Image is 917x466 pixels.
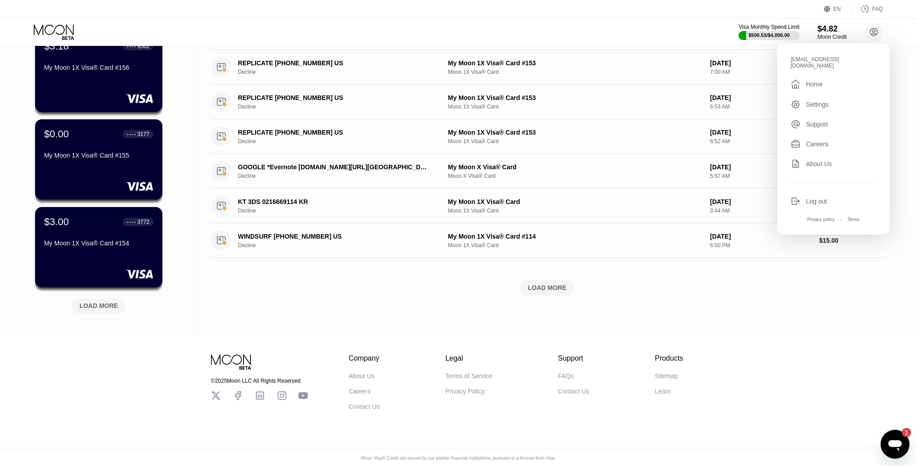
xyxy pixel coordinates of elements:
[558,388,589,395] div: Contact Us
[710,173,813,179] div: 5:57 AM
[448,129,703,136] div: My Moon 1X Visa® Card #153
[445,388,485,395] div: Privacy Policy
[448,69,703,75] div: Moon 1X Visa® Card
[834,6,841,12] div: EN
[448,198,703,205] div: My Moon 1X Visa® Card
[881,430,910,459] iframe: Button to launch messaging window, 1 unread message
[238,173,445,179] div: Decline
[710,59,813,67] div: [DATE]
[791,139,877,149] div: Careers
[791,196,877,206] div: Log out
[238,242,445,249] div: Decline
[211,154,883,189] div: GOOGLE *Evernote [DOMAIN_NAME][URL][GEOGRAPHIC_DATA]DeclineMy Moon X Visa® CardMoon X Visa® Card[...
[137,131,149,137] div: 3177
[349,403,380,410] div: Contact Us
[806,101,829,108] div: Settings
[211,378,308,384] div: © 2025 Moon LLC All Rights Reserved
[354,456,563,461] div: Moon Visa® Cards are issued by our partner financial institutions, pursuant to a license from Visa.
[710,94,813,101] div: [DATE]
[848,217,860,222] div: Terms
[65,295,133,314] div: LOAD MORE
[806,140,829,148] div: Careers
[808,217,835,222] div: Privacy policy
[739,24,800,40] div: Visa Monthly Spend Limit$500.53/$4,000.00
[655,372,678,380] div: Sitemap
[238,208,445,214] div: Decline
[791,100,877,109] div: Settings
[349,388,371,395] div: Careers
[806,160,832,167] div: About Us
[80,302,118,310] div: LOAD MORE
[528,284,567,292] div: LOAD MORE
[710,138,813,145] div: 6:52 AM
[44,152,153,159] div: My Moon 1X Visa® Card #155
[710,233,813,240] div: [DATE]
[791,159,877,169] div: About Us
[448,208,703,214] div: Moon 1X Visa® Card
[710,198,813,205] div: [DATE]
[211,189,883,223] div: KT 3DS 0216669114 KRDeclineMy Moon 1X Visa® CardMoon 1X Visa® Card[DATE]3:44 AM$4.68
[127,221,136,223] div: ● ● ● ●
[806,121,828,128] div: Support
[44,240,153,247] div: My Moon 1X Visa® Card #154
[238,59,430,67] div: REPLICATE [PHONE_NUMBER] US
[710,242,813,249] div: 6:00 PM
[819,237,883,244] div: $15.00
[211,119,883,154] div: REPLICATE [PHONE_NUMBER] USDeclineMy Moon 1X Visa® Card #153Moon 1X Visa® Card[DATE]6:52 AM$16.00
[238,129,430,136] div: REPLICATE [PHONE_NUMBER] US
[818,34,847,40] div: Moon Credit
[710,208,813,214] div: 3:44 AM
[818,24,847,40] div: $4.82Moon Credit
[448,163,703,171] div: My Moon X Visa® Card
[127,45,136,48] div: ● ● ● ●
[211,223,883,258] div: WINDSURF [PHONE_NUMBER] USDeclineMy Moon 1X Visa® Card #114Moon 1X Visa® Card[DATE]6:00 PM$15.00
[35,119,162,200] div: $0.00● ● ● ●3177My Moon 1X Visa® Card #155
[791,79,877,90] div: Home
[655,354,683,362] div: Products
[749,32,790,38] div: $500.53 / $4,000.00
[448,104,703,110] div: Moon 1X Visa® Card
[211,85,883,119] div: REPLICATE [PHONE_NUMBER] USDeclineMy Moon 1X Visa® Card #153Moon 1X Visa® Card[DATE]6:53 AM$15.00
[448,173,703,179] div: Moon X Visa® Card
[655,388,671,395] div: Learn
[791,56,877,69] div: [EMAIL_ADDRESS][DOMAIN_NAME]
[349,354,380,362] div: Company
[558,372,574,380] div: FAQs
[238,163,430,171] div: GOOGLE *Evernote [DOMAIN_NAME][URL][GEOGRAPHIC_DATA]
[445,372,492,380] div: Terms of Service
[852,5,883,14] div: FAQ
[127,133,136,136] div: ● ● ● ●
[35,207,162,288] div: $3.00● ● ● ●3772My Moon 1X Visa® Card #154
[448,138,703,145] div: Moon 1X Visa® Card
[739,24,800,30] div: Visa Monthly Spend Limit
[710,69,813,75] div: 7:00 AM
[44,216,69,228] div: $3.00
[872,6,883,12] div: FAQ
[558,354,589,362] div: Support
[238,138,445,145] div: Decline
[448,242,703,249] div: Moon 1X Visa® Card
[349,372,375,380] div: About Us
[806,198,827,205] div: Log out
[791,119,877,129] div: Support
[44,41,69,52] div: $3.18
[35,32,162,112] div: $3.18● ● ● ●9562My Moon 1X Visa® Card #156
[445,354,492,362] div: Legal
[211,50,883,85] div: REPLICATE [PHONE_NUMBER] USDeclineMy Moon 1X Visa® Card #153Moon 1X Visa® Card[DATE]7:00 AM$10.00
[238,94,430,101] div: REPLICATE [PHONE_NUMBER] US
[137,219,149,225] div: 3772
[238,69,445,75] div: Decline
[211,281,883,296] div: LOAD MORE
[238,104,445,110] div: Decline
[710,104,813,110] div: 6:53 AM
[448,94,703,101] div: My Moon 1X Visa® Card #153
[894,428,912,437] iframe: Number of unread messages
